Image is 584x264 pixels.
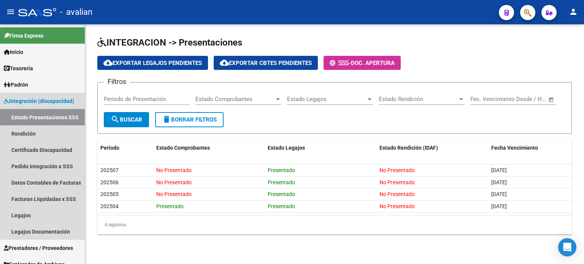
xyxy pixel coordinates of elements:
span: Presentado [268,179,295,185]
span: No Presentado [379,203,415,209]
mat-icon: cloud_download [220,58,229,67]
datatable-header-cell: Estado Legajos [265,140,376,156]
input: Fecha fin [508,96,545,103]
span: Prestadores / Proveedores [4,244,73,252]
span: Inicio [4,48,23,56]
button: Borrar Filtros [155,112,224,127]
span: Fecha Vencimiento [491,145,538,151]
mat-icon: cloud_download [103,58,113,67]
datatable-header-cell: Fecha Vencimiento [488,140,572,156]
span: Periodo [100,145,119,151]
span: 202505 [100,191,119,197]
span: Presentado [268,191,295,197]
span: Exportar Legajos Pendientes [103,60,202,66]
span: Estado Rendición [379,96,458,103]
div: 4 registros [97,215,572,234]
span: Exportar Cbtes Pendientes [220,60,312,66]
span: Estado Comprobantes [195,96,275,103]
span: Doc. Apertura [351,60,395,66]
div: Open Intercom Messenger [558,238,576,256]
button: -Doc. Apertura [324,56,401,70]
button: Exportar Cbtes Pendientes [214,56,318,70]
datatable-header-cell: Estado Comprobantes [153,140,265,156]
span: Estado Legajos [287,96,366,103]
span: Presentado [156,203,184,209]
span: No Presentado [379,167,415,173]
span: Borrar Filtros [162,116,217,123]
span: Tesorería [4,64,33,73]
span: [DATE] [491,179,507,185]
datatable-header-cell: Periodo [97,140,153,156]
h3: Filtros [104,76,130,87]
input: Fecha inicio [470,96,501,103]
span: Firma Express [4,32,43,40]
span: Buscar [111,116,142,123]
span: 202504 [100,203,119,209]
span: - [330,60,351,66]
span: Padrón [4,81,28,89]
button: Open calendar [547,95,556,104]
span: 202507 [100,167,119,173]
span: INTEGRACION -> Presentaciones [97,37,242,48]
span: [DATE] [491,203,507,209]
span: [DATE] [491,167,507,173]
span: Presentado [268,167,295,173]
span: No Presentado [379,191,415,197]
mat-icon: search [111,115,120,124]
mat-icon: menu [6,7,15,16]
span: Estado Rendición (IDAF) [379,145,438,151]
span: - avalian [60,4,92,21]
button: Buscar [104,112,149,127]
mat-icon: person [569,7,578,16]
span: Presentado [268,203,295,209]
span: [DATE] [491,191,507,197]
span: Integración (discapacidad) [4,97,74,105]
mat-icon: delete [162,115,171,124]
span: No Presentado [379,179,415,185]
span: Estado Legajos [268,145,305,151]
span: No Presentado [156,167,192,173]
span: 202506 [100,179,119,185]
button: Exportar Legajos Pendientes [97,56,208,70]
span: Estado Comprobantes [156,145,210,151]
span: No Presentado [156,179,192,185]
datatable-header-cell: Estado Rendición (IDAF) [376,140,488,156]
span: No Presentado [156,191,192,197]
